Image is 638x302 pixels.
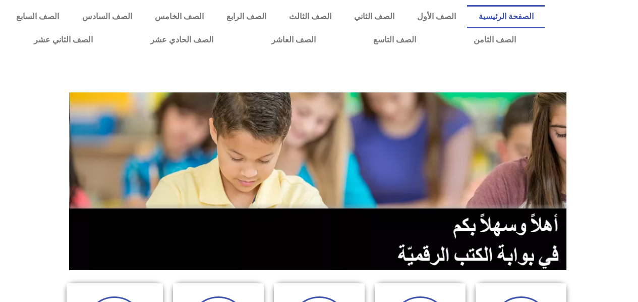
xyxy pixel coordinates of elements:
[215,5,277,28] a: الصف الرابع
[277,5,342,28] a: الصف الثالث
[71,5,143,28] a: الصف السادس
[122,28,242,52] a: الصف الحادي عشر
[5,28,122,52] a: الصف الثاني عشر
[342,5,405,28] a: الصف الثاني
[344,28,445,52] a: الصف التاسع
[243,28,344,52] a: الصف العاشر
[445,28,545,52] a: الصف الثامن
[143,5,215,28] a: الصف الخامس
[405,5,467,28] a: الصف الأول
[5,5,71,28] a: الصف السابع
[467,5,545,28] a: الصفحة الرئيسية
